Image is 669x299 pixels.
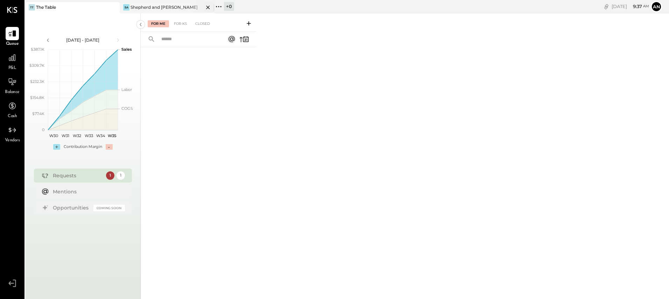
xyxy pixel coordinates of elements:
[121,87,132,92] text: Labor
[49,133,58,138] text: W30
[612,3,649,10] div: [DATE]
[84,133,93,138] text: W33
[96,133,105,138] text: W34
[117,171,125,180] div: 1
[30,95,44,100] text: $154.8K
[170,20,190,27] div: For KS
[62,133,69,138] text: W31
[53,144,60,150] div: +
[53,37,113,43] div: [DATE] - [DATE]
[32,111,44,116] text: $77.4K
[148,20,169,27] div: For Me
[36,4,56,10] div: The Table
[192,20,213,27] div: Closed
[6,41,19,47] span: Queue
[0,51,24,71] a: P&L
[31,47,44,52] text: $387.1K
[8,113,17,120] span: Cash
[29,4,35,10] div: TT
[73,133,81,138] text: W32
[603,3,610,10] div: copy link
[0,99,24,120] a: Cash
[224,2,234,11] div: + 0
[5,137,20,144] span: Vendors
[93,205,125,211] div: Coming Soon
[53,204,90,211] div: Opportunities
[64,144,102,150] div: Contribution Margin
[42,127,44,132] text: 0
[121,106,133,111] text: COGS
[651,1,662,12] button: an
[53,188,121,195] div: Mentions
[121,47,132,52] text: Sales
[108,133,116,138] text: W35
[106,144,113,150] div: -
[5,89,20,95] span: Balance
[0,123,24,144] a: Vendors
[131,4,198,10] div: Shepherd and [PERSON_NAME]
[29,63,44,68] text: $309.7K
[30,79,44,84] text: $232.3K
[53,172,103,179] div: Requests
[0,75,24,95] a: Balance
[106,171,114,180] div: 1
[0,27,24,47] a: Queue
[8,65,16,71] span: P&L
[123,4,129,10] div: Sa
